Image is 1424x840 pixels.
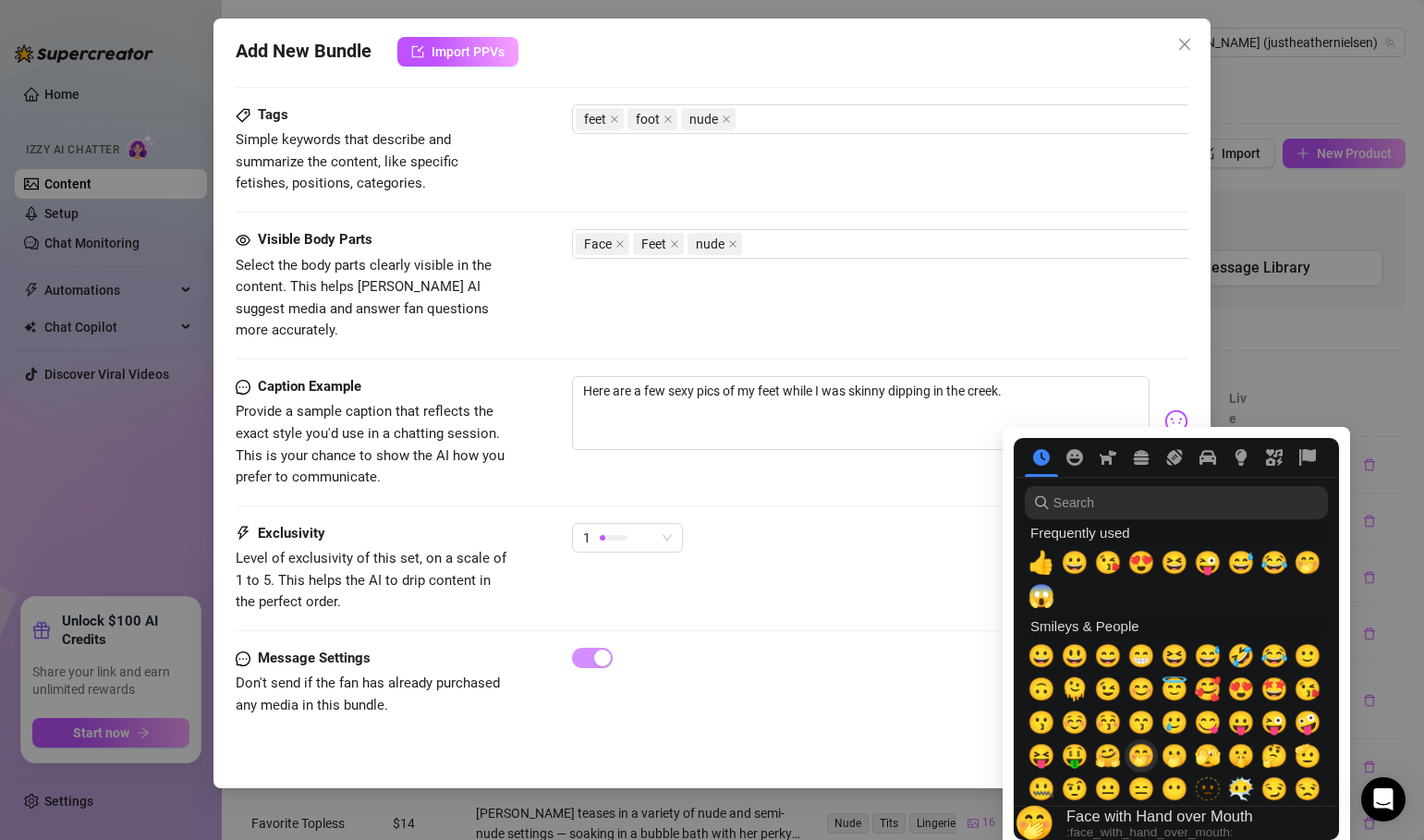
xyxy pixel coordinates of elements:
[258,650,371,666] strong: Message Settings
[670,239,679,249] span: close
[236,376,250,398] span: message
[1170,30,1199,59] button: Close
[1164,409,1188,433] img: svg%3e
[663,115,673,124] span: close
[236,233,250,248] span: eye
[688,233,742,255] span: nude
[236,403,505,485] span: Provide a sample caption that reflects the exact style you'd use in a chatting session. This is y...
[681,108,736,130] span: nude
[696,234,724,254] span: nude
[236,550,506,610] span: Level of exclusivity of this set, on a scale of 1 to 5. This helps the AI to drip content in the ...
[236,523,250,545] span: thunderbolt
[236,37,371,67] span: Add New Bundle
[1361,777,1406,822] div: Open Intercom Messenger
[689,109,718,129] span: nude
[572,376,1150,450] textarea: Here are a few sexy pics of my feet while I was skinny dipping in the creek.
[397,37,518,67] button: Import PPVs
[728,239,737,249] span: close
[432,44,505,59] span: Import PPVs
[636,109,660,129] span: foot
[627,108,677,130] span: foot
[584,234,612,254] span: Face
[641,234,666,254] span: Feet
[615,239,625,249] span: close
[576,108,624,130] span: feet
[258,378,361,395] strong: Caption Example
[411,45,424,58] span: import
[258,106,288,123] strong: Tags
[1170,37,1199,52] span: Close
[236,648,250,670] span: message
[236,675,500,713] span: Don't send if the fan has already purchased any media in this bundle.
[610,115,619,124] span: close
[236,257,492,339] span: Select the body parts clearly visible in the content. This helps [PERSON_NAME] AI suggest media a...
[236,131,458,191] span: Simple keywords that describe and summarize the content, like specific fetishes, positions, categ...
[584,109,606,129] span: feet
[258,231,372,248] strong: Visible Body Parts
[583,524,590,552] span: 1
[236,108,250,123] span: tag
[258,525,325,542] strong: Exclusivity
[576,233,629,255] span: Face
[633,233,684,255] span: Feet
[722,115,731,124] span: close
[1177,37,1192,52] span: close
